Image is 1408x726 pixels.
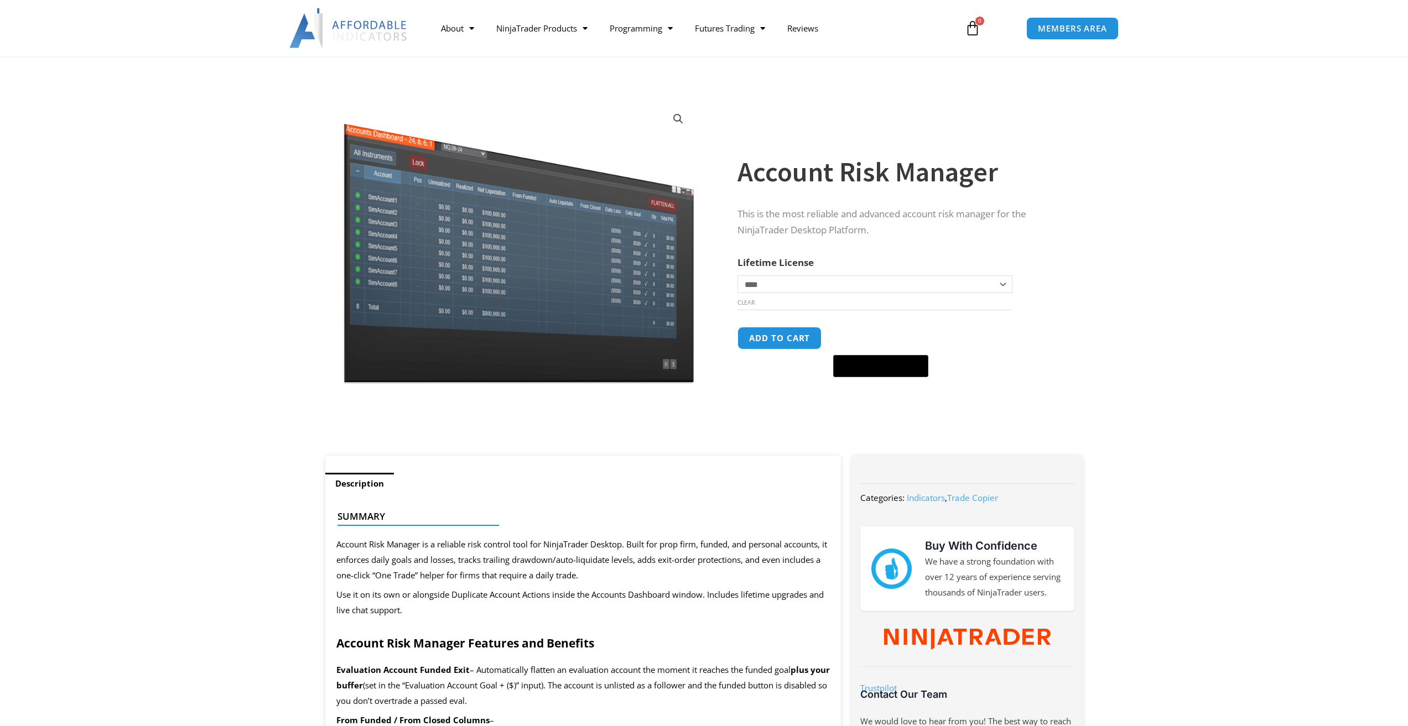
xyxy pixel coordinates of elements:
h4: Summary [337,511,820,522]
span: 0 [975,17,984,25]
span: Account Risk Manager is a reliable risk control tool for NinjaTrader Desktop. Built for prop firm... [336,539,827,581]
a: Description [325,473,394,494]
span: – [490,714,494,725]
a: Trustpilot [860,682,897,693]
h3: Buy With Confidence [925,537,1063,554]
span: – Automatically flatten an evaluation account the moment it reaches the funded goal [470,664,791,675]
p: This is the most reliable and advanced account risk manager for the NinjaTrader Desktop Platform. [737,206,1061,238]
button: Buy with GPay [833,355,928,377]
img: Screenshot 2024-08-26 15462845454 [341,101,697,384]
img: NinjaTrader Wordmark color RGB | Affordable Indicators – NinjaTrader [884,629,1051,650]
a: About [430,15,485,41]
span: , [907,492,998,503]
a: Trade Copier [947,492,998,503]
a: NinjaTrader Products [485,15,599,41]
a: 0 [948,12,997,44]
h2: Account Risk Manager Features and Benefits [336,636,830,651]
span: Categories: [860,492,905,503]
iframe: PayPal Message 1 [737,384,1061,394]
span: MEMBERS AREA [1038,24,1107,33]
iframe: Secure express checkout frame [831,325,931,352]
b: Evaluation Account Funded Exit [336,664,470,675]
span: (set in the “Evaluation Account Goal + ($)” input). The account is unlisted as a follower and the... [336,680,827,706]
h1: Account Risk Manager [737,153,1061,191]
a: Programming [599,15,684,41]
a: Clear options [737,299,755,306]
a: Reviews [776,15,829,41]
b: plus your buffer [336,664,830,691]
a: Futures Trading [684,15,776,41]
nav: Menu [430,15,952,41]
p: We have a strong foundation with over 12 years of experience serving thousands of NinjaTrader users. [925,554,1063,600]
a: Indicators [907,492,945,503]
label: Lifetime License [737,256,814,269]
img: mark thumbs good 43913 | Affordable Indicators – NinjaTrader [871,549,911,588]
button: Add to cart [737,327,822,349]
span: Use it on its own or alongside Duplicate Account Actions inside the Accounts Dashboard window. In... [336,589,824,615]
b: From Funded / From Closed Columns [336,714,490,725]
h3: Contact Our Team [860,688,1074,701]
img: LogoAI | Affordable Indicators – NinjaTrader [289,8,408,48]
a: View full-screen image gallery [668,109,688,129]
a: MEMBERS AREA [1026,17,1119,40]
